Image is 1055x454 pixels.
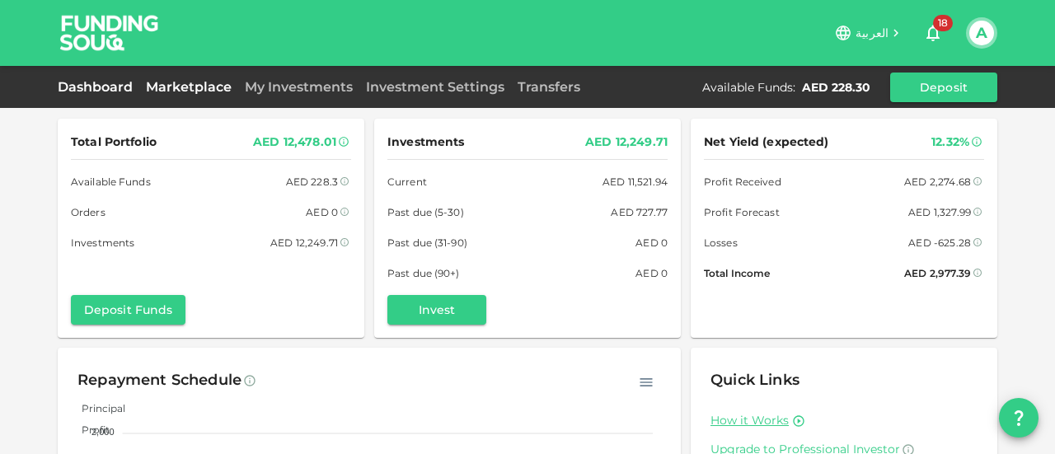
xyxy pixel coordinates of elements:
div: Available Funds : [702,79,795,96]
button: Invest [387,295,486,325]
span: Principal [69,402,125,414]
span: Past due (31-90) [387,234,467,251]
div: AED 228.3 [286,173,338,190]
button: question [999,398,1039,438]
div: AED 228.30 [802,79,870,96]
div: AED 11,521.94 [603,173,668,190]
span: Losses [704,234,738,251]
span: Past due (90+) [387,264,460,282]
div: AED -625.28 [908,234,971,251]
div: Repayment Schedule [77,367,241,394]
span: Investments [71,234,134,251]
span: Profit Forecast [704,204,780,221]
span: Total Income [704,264,770,282]
a: My Investments [238,79,359,95]
span: Profit [69,424,110,436]
div: AED 0 [635,234,668,251]
div: AED 2,977.39 [904,264,971,282]
span: 18 [933,15,953,31]
button: Deposit Funds [71,295,185,325]
div: AED 0 [635,264,668,282]
span: Quick Links [710,371,799,389]
a: Marketplace [139,79,238,95]
div: AED 12,249.71 [585,132,668,152]
a: Transfers [511,79,587,95]
button: A [969,21,994,45]
div: AED 1,327.99 [908,204,971,221]
div: 12.32% [931,132,969,152]
span: Net Yield (expected) [704,132,829,152]
span: Investments [387,132,464,152]
button: 18 [917,16,949,49]
div: AED 12,478.01 [253,132,336,152]
div: AED 2,274.68 [904,173,971,190]
span: Past due (5-30) [387,204,464,221]
span: Available Funds [71,173,151,190]
span: Profit Received [704,173,781,190]
button: Deposit [890,73,997,102]
span: Current [387,173,427,190]
span: Orders [71,204,105,221]
div: AED 727.77 [611,204,668,221]
span: العربية [856,26,889,40]
a: How it Works [710,413,789,428]
div: AED 0 [306,204,338,221]
span: Total Portfolio [71,132,157,152]
a: Investment Settings [359,79,511,95]
a: Dashboard [58,79,139,95]
tspan: 2,000 [91,427,115,437]
div: AED 12,249.71 [270,234,338,251]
